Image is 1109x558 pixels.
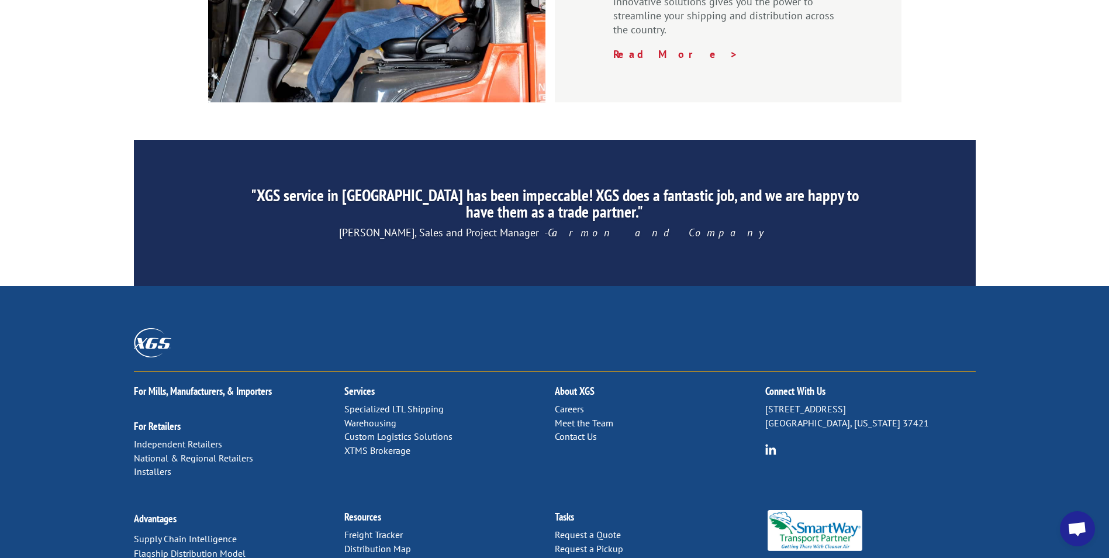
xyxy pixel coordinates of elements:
a: XTMS Brokerage [344,445,410,456]
span: [PERSON_NAME], Sales and Project Manager - [339,226,770,239]
h2: Connect With Us [765,386,976,402]
a: For Retailers [134,419,181,433]
a: Custom Logistics Solutions [344,430,452,442]
a: Contact Us [555,430,597,442]
a: For Mills, Manufacturers, & Importers [134,384,272,398]
img: group-6 [765,444,776,455]
a: About XGS [555,384,595,398]
em: Garmon and Company [548,226,770,239]
a: Advantages [134,512,177,525]
a: Request a Pickup [555,543,623,554]
a: National & Regional Retailers [134,452,253,464]
div: Open chat [1060,511,1095,546]
a: Specialized LTL Shipping [344,403,444,415]
a: Read More > [613,47,738,61]
a: Careers [555,403,584,415]
a: Warehousing [344,417,396,429]
a: Services [344,384,375,398]
a: Meet the Team [555,417,613,429]
a: Request a Quote [555,529,621,540]
a: Distribution Map [344,543,411,554]
a: Installers [134,466,171,477]
a: Supply Chain Intelligence [134,533,237,545]
a: Freight Tracker [344,529,403,540]
h2: Tasks [555,512,765,528]
img: XGS_Logos_ALL_2024_All_White [134,328,171,357]
img: Smartway_Logo [765,510,865,551]
h2: "XGS service in [GEOGRAPHIC_DATA] has been impeccable! XGS does a fantastic job, and we are happy... [243,187,865,226]
p: [STREET_ADDRESS] [GEOGRAPHIC_DATA], [US_STATE] 37421 [765,402,976,430]
a: Resources [344,510,381,523]
a: Independent Retailers [134,438,222,450]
